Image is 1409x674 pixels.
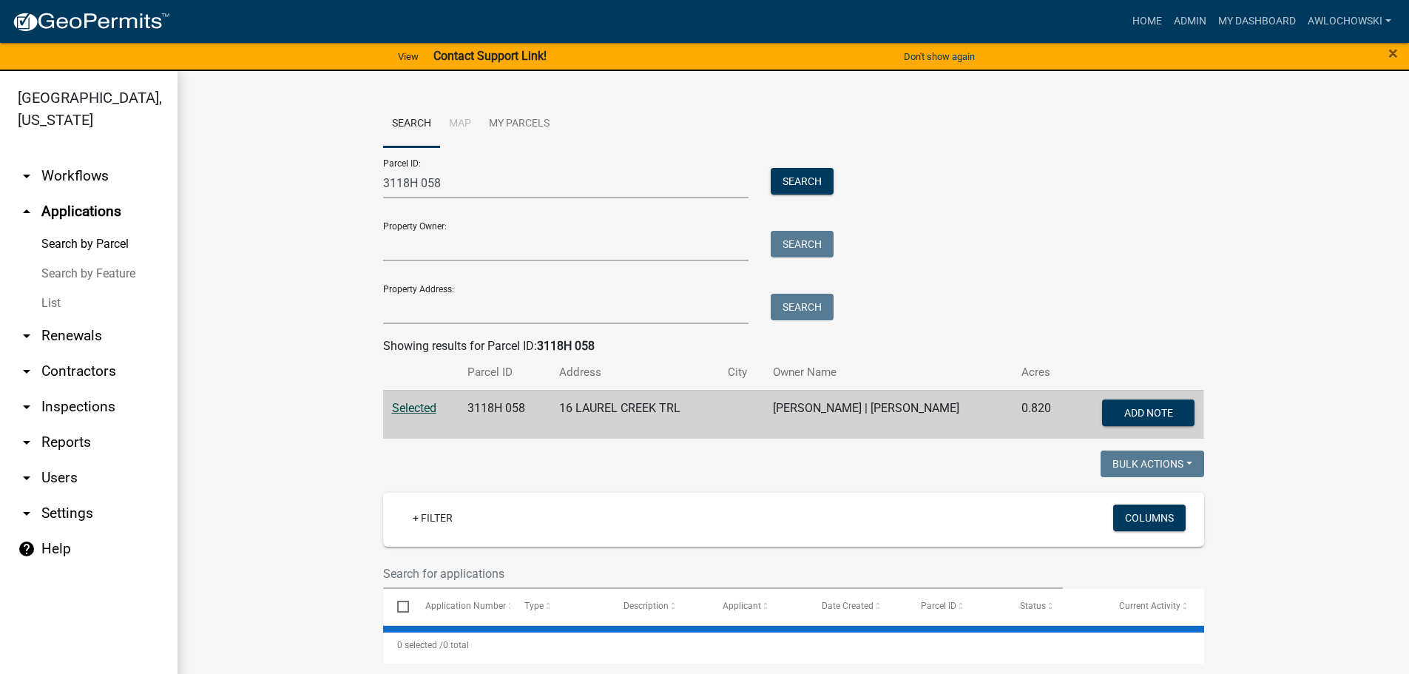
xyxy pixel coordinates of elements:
[459,355,550,390] th: Parcel ID
[550,355,720,390] th: Address
[1302,7,1397,36] a: awlochowski
[1212,7,1302,36] a: My Dashboard
[18,540,36,558] i: help
[1013,390,1070,439] td: 0.820
[18,363,36,380] i: arrow_drop_down
[764,390,1013,439] td: [PERSON_NAME] | [PERSON_NAME]
[18,434,36,451] i: arrow_drop_down
[18,505,36,522] i: arrow_drop_down
[550,390,720,439] td: 16 LAUREL CREEK TRL
[771,168,834,195] button: Search
[764,355,1013,390] th: Owner Name
[433,49,547,63] strong: Contact Support Link!
[383,627,1204,664] div: 0 total
[771,231,834,257] button: Search
[1388,44,1398,62] button: Close
[392,44,425,69] a: View
[723,601,761,611] span: Applicant
[401,505,464,531] a: + Filter
[392,401,436,415] a: Selected
[383,337,1204,355] div: Showing results for Parcel ID:
[480,101,558,148] a: My Parcels
[1006,589,1105,624] datatable-header-cell: Status
[397,640,443,650] span: 0 selected /
[609,589,709,624] datatable-header-cell: Description
[808,589,907,624] datatable-header-cell: Date Created
[771,294,834,320] button: Search
[510,589,609,624] datatable-header-cell: Type
[822,601,874,611] span: Date Created
[1102,400,1195,426] button: Add Note
[624,601,669,611] span: Description
[18,167,36,185] i: arrow_drop_down
[719,355,764,390] th: City
[383,589,411,624] datatable-header-cell: Select
[18,469,36,487] i: arrow_drop_down
[459,390,550,439] td: 3118H 058
[18,203,36,220] i: arrow_drop_up
[1101,451,1204,477] button: Bulk Actions
[425,601,506,611] span: Application Number
[1168,7,1212,36] a: Admin
[1126,7,1168,36] a: Home
[1105,589,1204,624] datatable-header-cell: Current Activity
[18,327,36,345] i: arrow_drop_down
[921,601,956,611] span: Parcel ID
[1388,43,1398,64] span: ×
[411,589,510,624] datatable-header-cell: Application Number
[383,559,1064,589] input: Search for applications
[537,339,595,353] strong: 3118H 058
[709,589,808,624] datatable-header-cell: Applicant
[1119,601,1180,611] span: Current Activity
[1013,355,1070,390] th: Acres
[1113,505,1186,531] button: Columns
[907,589,1006,624] datatable-header-cell: Parcel ID
[1124,406,1173,418] span: Add Note
[1020,601,1046,611] span: Status
[524,601,544,611] span: Type
[898,44,981,69] button: Don't show again
[383,101,440,148] a: Search
[18,398,36,416] i: arrow_drop_down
